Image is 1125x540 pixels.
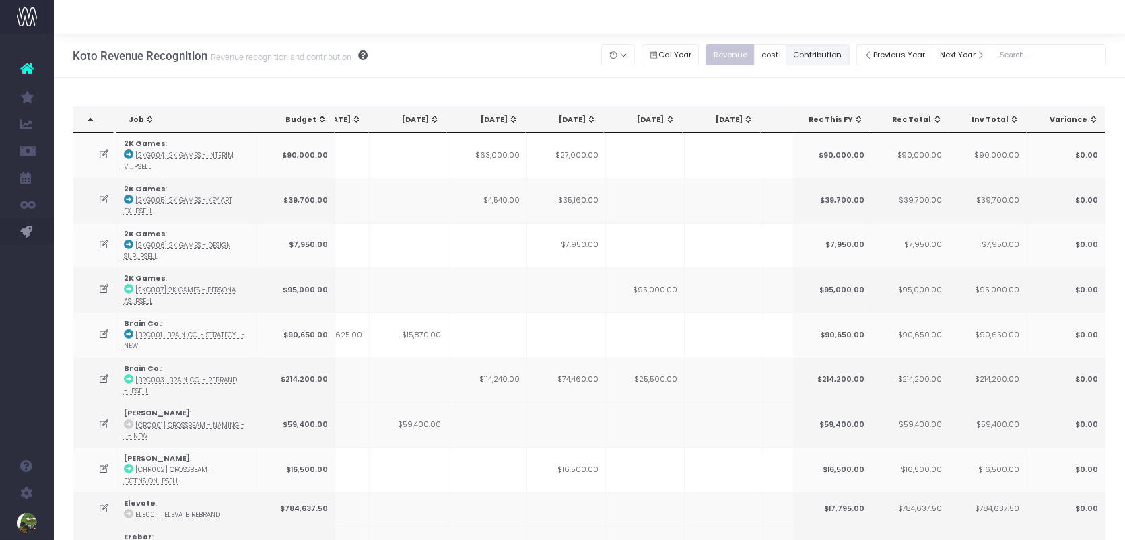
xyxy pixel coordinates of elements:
td: $95,000.00 [871,267,949,312]
td: $90,650.00 [948,312,1027,358]
td: $0.00 [1027,358,1105,403]
strong: Brain Co. [124,318,161,329]
abbr: [2KG005] 2K Games - Key Art Explore - Brand - Upsell [124,196,232,215]
div: [DATE] [381,114,440,125]
td: $7,950.00 [527,223,606,268]
td: $16,500.00 [527,447,606,492]
td: $4,540.00 [448,178,527,223]
td: $59,400.00 [871,402,949,447]
td: : [117,223,257,268]
td: $90,650.00 [871,312,949,358]
th: Aug 25: activate to sort column ascending [526,107,604,133]
td: $16,500.00 [871,447,949,492]
th: Jun 25: activate to sort column ascending [369,107,447,133]
td: $214,200.00 [871,358,949,403]
td: $39,700.00 [871,178,949,223]
td: : [117,267,257,312]
strong: 2K Games [124,229,166,239]
td: $114,240.00 [448,358,527,403]
abbr: [CHR002] Crossbeam - Extension - Brand - Upsell [124,465,213,485]
abbr: ELE001 - Elevate Rebrand [135,510,220,519]
td: $16,500.00 [257,447,335,492]
td: $784,637.50 [948,492,1027,526]
div: [DATE] [616,114,675,125]
td: : [117,492,257,526]
td: $90,650.00 [257,312,335,358]
abbr: [2KG004] 2K Games - Interim Visual - Brand - Upsell [124,151,234,170]
td: : [117,447,257,492]
td: $90,000.00 [792,133,871,178]
td: $214,200.00 [792,358,871,403]
strong: 2K Games [124,139,166,149]
small: Revenue recognition and contribution [207,49,351,63]
td: $214,200.00 [948,358,1027,403]
td: $784,637.50 [871,492,949,526]
div: Rec This FY [805,114,864,125]
td: $7,950.00 [948,223,1027,268]
div: [DATE] [459,114,518,125]
td: $59,400.00 [370,402,448,447]
strong: Elevate [124,498,156,508]
td: : [117,358,257,403]
td: $39,700.00 [257,178,335,223]
td: : [117,178,257,223]
td: $35,160.00 [527,178,606,223]
td: $63,000.00 [448,133,527,178]
td: $95,000.00 [792,267,871,312]
abbr: [CRO001] Crossbeam - Naming - Brand - New [124,421,244,440]
input: Search... [992,44,1106,65]
img: images/default_profile_image.png [17,513,37,533]
td: $0.00 [1027,492,1105,526]
div: Variance [1039,114,1099,125]
td: : [117,312,257,358]
button: Contribution [786,44,850,65]
th: Inv Total: activate to sort column ascending [949,107,1027,133]
abbr: [2KG006] 2K Games - Design Support - Brand - Upsell [124,241,231,261]
th: Variance: activate to sort column ascending [1027,107,1106,133]
strong: Brain Co. [124,364,161,374]
td: $7,950.00 [871,223,949,268]
td: $784,637.50 [257,492,335,526]
th: : activate to sort column descending [73,107,114,133]
td: : [117,133,257,178]
h3: Koto Revenue Recognition [73,49,368,63]
td: $95,000.00 [948,267,1027,312]
button: Previous Year [856,44,933,65]
td: $74,460.00 [527,358,606,403]
td: $90,000.00 [871,133,949,178]
button: Cal Year [642,44,700,65]
div: [DATE] [695,114,753,125]
td: $25,500.00 [606,358,685,403]
abbr: [BRC003] Brain Co. - Rebrand - Brand - Upsell [124,376,237,395]
th: Sep 25: activate to sort column ascending [604,107,682,133]
td: $90,000.00 [257,133,335,178]
td: $39,700.00 [792,178,871,223]
div: Rec Total [883,114,942,125]
th: Rec Total: activate to sort column ascending [871,107,949,133]
div: Budget [269,114,327,125]
td: : [117,402,257,447]
th: Job: activate to sort column ascending [117,107,260,133]
th: Jul 25: activate to sort column ascending [447,107,525,133]
td: $0.00 [1027,178,1105,223]
td: $0.00 [1027,447,1105,492]
strong: [PERSON_NAME] [124,453,190,463]
strong: 2K Games [124,184,166,194]
div: Inv Total [961,114,1019,125]
td: $39,700.00 [948,178,1027,223]
td: $17,795.00 [792,492,871,526]
td: $16,500.00 [948,447,1027,492]
td: $90,650.00 [792,312,871,358]
td: $0.00 [1027,267,1105,312]
td: $95,000.00 [257,267,335,312]
div: [DATE] [538,114,596,125]
td: $0.00 [1027,133,1105,178]
td: $7,950.00 [257,223,335,268]
div: [DATE] [773,114,831,125]
th: Budget: activate to sort column ascending [257,107,335,133]
td: $214,200.00 [257,358,335,403]
td: $0.00 [1027,402,1105,447]
strong: 2K Games [124,273,166,283]
td: $59,400.00 [792,402,871,447]
button: Revenue [706,44,755,65]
